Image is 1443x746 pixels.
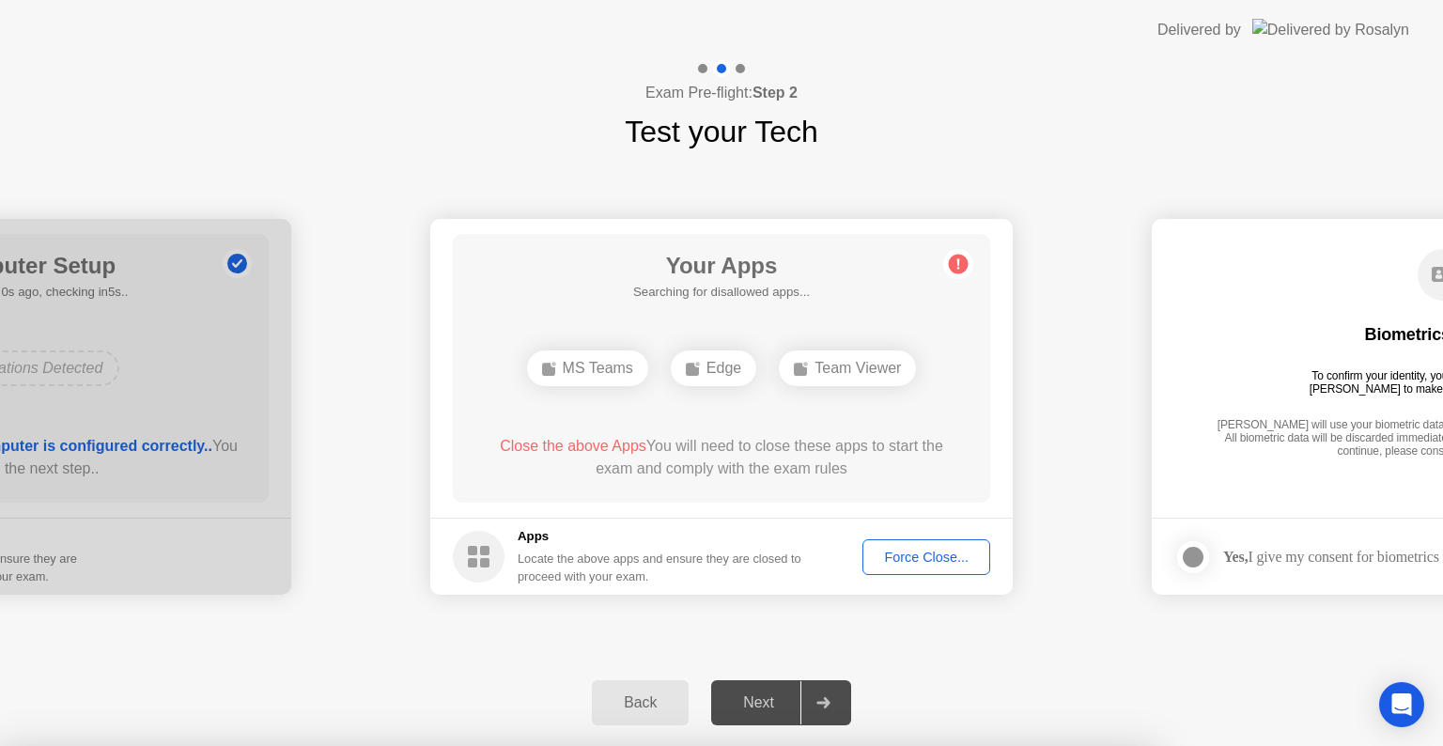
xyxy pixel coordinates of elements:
[779,350,916,386] div: Team Viewer
[717,694,800,711] div: Next
[1379,682,1424,727] div: Open Intercom Messenger
[671,350,756,386] div: Edge
[625,109,818,154] h1: Test your Tech
[597,694,683,711] div: Back
[753,85,798,101] b: Step 2
[518,527,802,546] h5: Apps
[869,550,984,565] div: Force Close...
[633,249,810,283] h1: Your Apps
[500,438,646,454] span: Close the above Apps
[633,283,810,302] h5: Searching for disallowed apps...
[527,350,648,386] div: MS Teams
[1157,19,1241,41] div: Delivered by
[480,435,964,480] div: You will need to close these apps to start the exam and comply with the exam rules
[1223,549,1248,565] strong: Yes,
[645,82,798,104] h4: Exam Pre-flight:
[518,550,802,585] div: Locate the above apps and ensure they are closed to proceed with your exam.
[1252,19,1409,40] img: Delivered by Rosalyn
